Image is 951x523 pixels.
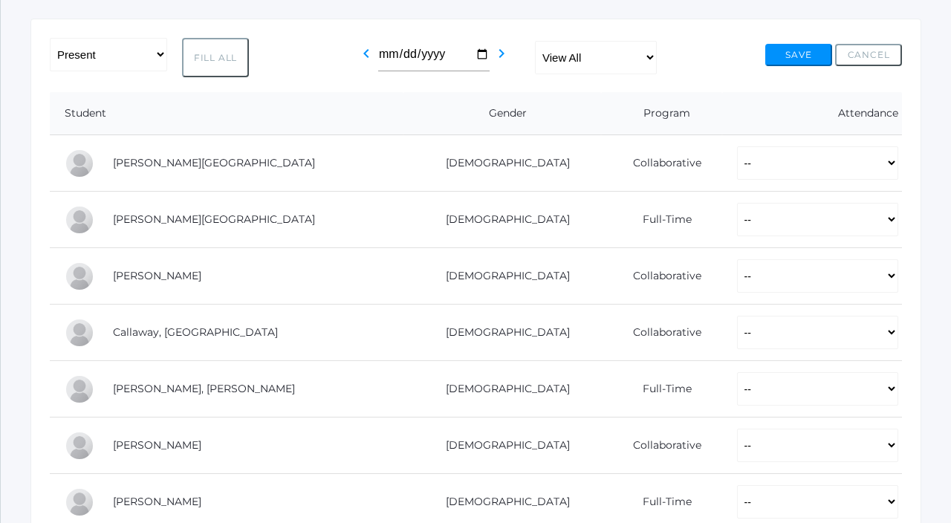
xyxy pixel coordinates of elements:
[403,418,601,474] td: [DEMOGRAPHIC_DATA]
[765,44,832,66] button: Save
[65,205,94,235] div: Jordan Bell
[601,135,721,192] td: Collaborative
[601,192,721,248] td: Full-Time
[403,305,601,361] td: [DEMOGRAPHIC_DATA]
[403,248,601,305] td: [DEMOGRAPHIC_DATA]
[835,44,902,66] button: Cancel
[403,92,601,135] th: Gender
[50,92,403,135] th: Student
[113,382,295,395] a: [PERSON_NAME], [PERSON_NAME]
[113,269,201,282] a: [PERSON_NAME]
[65,487,94,517] div: Olivia Dainko
[357,51,375,65] a: chevron_left
[182,38,249,77] button: Fill All
[403,135,601,192] td: [DEMOGRAPHIC_DATA]
[357,45,375,62] i: chevron_left
[113,495,201,508] a: [PERSON_NAME]
[493,45,510,62] i: chevron_right
[65,149,94,178] div: Charlotte Bair
[403,361,601,418] td: [DEMOGRAPHIC_DATA]
[113,156,315,169] a: [PERSON_NAME][GEOGRAPHIC_DATA]
[722,92,902,135] th: Attendance
[113,438,201,452] a: [PERSON_NAME]
[493,51,510,65] a: chevron_right
[403,192,601,248] td: [DEMOGRAPHIC_DATA]
[601,361,721,418] td: Full-Time
[601,248,721,305] td: Collaborative
[65,318,94,348] div: Kiel Callaway
[601,92,721,135] th: Program
[65,431,94,461] div: Teddy Dahlstrom
[601,305,721,361] td: Collaborative
[113,325,278,339] a: Callaway, [GEOGRAPHIC_DATA]
[65,261,94,291] div: Lee Blasman
[65,374,94,404] div: Luna Cardenas
[601,418,721,474] td: Collaborative
[113,212,315,226] a: [PERSON_NAME][GEOGRAPHIC_DATA]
